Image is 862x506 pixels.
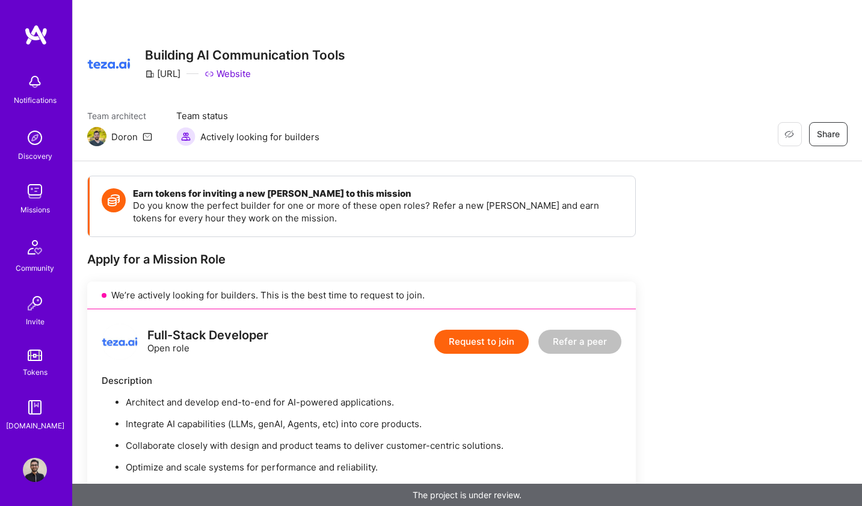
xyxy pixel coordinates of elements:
[23,291,47,315] img: Invite
[24,24,48,46] img: logo
[87,251,636,267] div: Apply for a Mission Role
[18,150,52,162] div: Discovery
[23,395,47,419] img: guide book
[87,42,131,85] img: Company Logo
[28,350,42,361] img: tokens
[72,484,862,506] div: The project is under review.
[145,67,180,80] div: [URL]
[133,199,623,224] p: Do you know the perfect builder for one or more of these open roles? Refer a new [PERSON_NAME] an...
[111,131,138,143] div: Doron
[133,188,623,199] h4: Earn tokens for inviting a new [PERSON_NAME] to this mission
[126,439,621,452] p: Collaborate closely with design and product teams to deliver customer-centric solutions.
[20,233,49,262] img: Community
[205,67,251,80] a: Website
[102,374,621,387] div: Description
[784,129,794,139] i: icon EyeClosed
[16,262,54,274] div: Community
[102,324,138,360] img: logo
[87,127,106,146] img: Team Architect
[143,132,152,141] i: icon Mail
[23,70,47,94] img: bell
[126,418,621,430] p: Integrate AI capabilities (LLMs, genAI, Agents, etc) into core products.
[809,122,848,146] button: Share
[200,131,319,143] span: Actively looking for builders
[538,330,621,354] button: Refer a peer
[145,69,155,79] i: icon CompanyGray
[87,110,152,122] span: Team architect
[126,461,621,474] p: Optimize and scale systems for performance and reliability.
[87,282,636,309] div: We’re actively looking for builders. This is the best time to request to join.
[23,366,48,378] div: Tokens
[102,188,126,212] img: Token icon
[147,329,268,342] div: Full-Stack Developer
[145,48,345,63] h3: Building AI Communication Tools
[817,128,840,140] span: Share
[147,329,268,354] div: Open role
[23,458,47,482] img: User Avatar
[126,396,621,409] p: Architect and develop end-to-end for AI-powered applications.
[26,315,45,328] div: Invite
[176,127,195,146] img: Actively looking for builders
[14,94,57,106] div: Notifications
[23,179,47,203] img: teamwork
[23,126,47,150] img: discovery
[20,458,50,482] a: User Avatar
[6,419,64,432] div: [DOMAIN_NAME]
[434,330,529,354] button: Request to join
[176,110,319,122] span: Team status
[20,203,50,216] div: Missions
